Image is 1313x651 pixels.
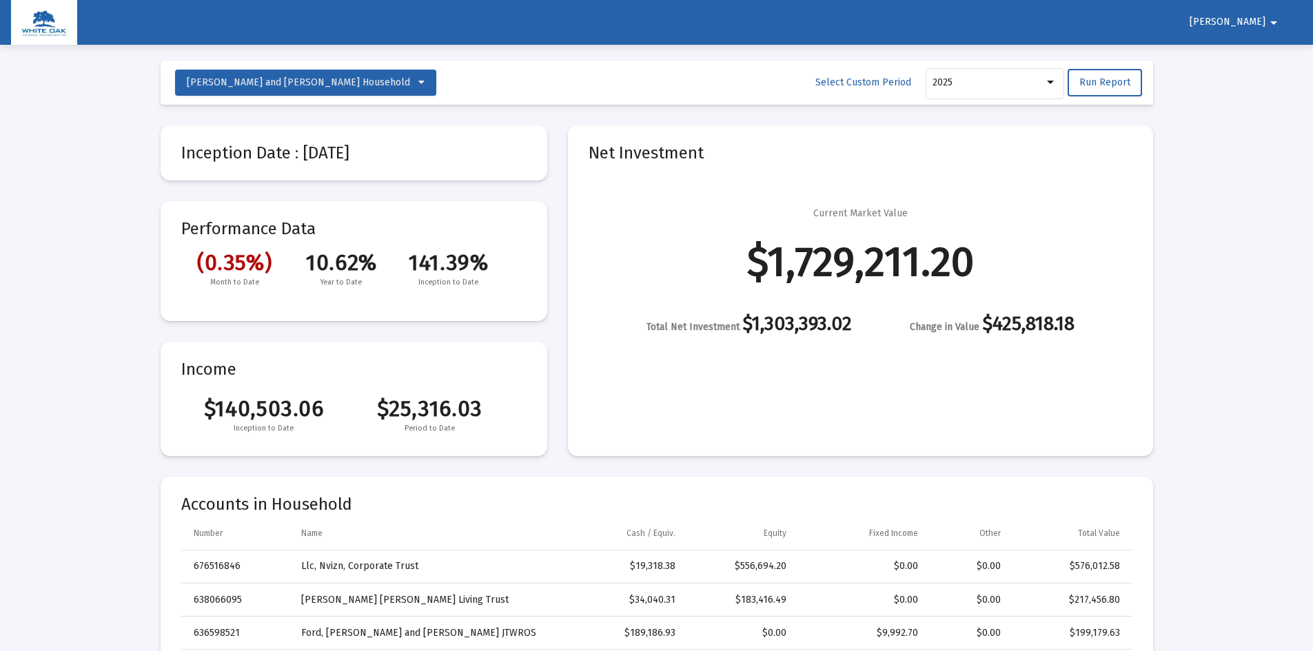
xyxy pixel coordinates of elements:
[347,422,513,435] span: Period to Date
[395,249,502,276] span: 141.39%
[1020,559,1119,573] div: $576,012.58
[979,528,1001,539] div: Other
[933,76,953,88] span: 2025
[292,583,555,617] td: [PERSON_NAME] [PERSON_NAME] Living Trust
[1020,593,1119,607] div: $217,456.80
[1078,528,1120,539] div: Total Value
[937,626,1001,640] div: $0.00
[175,70,436,96] button: [PERSON_NAME] and [PERSON_NAME] Household
[564,559,675,573] div: $19,318.38
[181,497,1132,511] mat-card-title: Accounts in Household
[796,517,928,550] td: Column Fixed Income
[806,626,918,640] div: $9,992.70
[937,593,1001,607] div: $0.00
[1190,17,1265,28] span: [PERSON_NAME]
[555,517,685,550] td: Column Cash / Equiv.
[292,617,555,650] td: Ford, [PERSON_NAME] and [PERSON_NAME] JTWROS
[395,276,502,289] span: Inception to Date
[747,255,974,269] div: $1,729,211.20
[806,593,918,607] div: $0.00
[647,317,852,334] div: $1,303,393.02
[292,517,555,550] td: Column Name
[910,317,1075,334] div: $425,818.18
[194,528,223,539] div: Number
[181,617,292,650] td: 636598521
[647,321,740,333] span: Total Net Investment
[1020,626,1119,640] div: $199,179.63
[695,559,787,573] div: $556,694.20
[910,321,979,333] span: Change in Value
[695,593,787,607] div: $183,416.49
[181,550,292,583] td: 676516846
[181,395,347,422] span: $140,503.06
[1010,517,1132,550] td: Column Total Value
[764,528,786,539] div: Equity
[564,626,675,640] div: $189,186.93
[21,9,67,37] img: Dashboard
[181,249,288,276] span: (0.35%)
[627,528,675,539] div: Cash / Equiv.
[181,422,347,435] span: Inception to Date
[181,276,288,289] span: Month to Date
[1068,69,1142,96] button: Run Report
[589,146,1132,160] mat-card-title: Net Investment
[288,276,395,289] span: Year to Date
[695,626,787,640] div: $0.00
[301,528,323,539] div: Name
[1265,9,1282,37] mat-icon: arrow_drop_down
[181,517,292,550] td: Column Number
[292,550,555,583] td: Llc, Nvizn, Corporate Trust
[181,362,527,376] mat-card-title: Income
[928,517,1010,550] td: Column Other
[1173,8,1299,36] button: [PERSON_NAME]
[181,146,527,160] mat-card-title: Inception Date : [DATE]
[806,559,918,573] div: $0.00
[685,517,797,550] td: Column Equity
[815,76,911,88] span: Select Custom Period
[1079,76,1130,88] span: Run Report
[564,593,675,607] div: $34,040.31
[347,395,513,422] span: $25,316.03
[187,76,410,88] span: [PERSON_NAME] and [PERSON_NAME] Household
[869,528,918,539] div: Fixed Income
[181,222,527,289] mat-card-title: Performance Data
[288,249,395,276] span: 10.62%
[181,583,292,617] td: 638066095
[813,207,908,220] div: Current Market Value
[937,559,1001,573] div: $0.00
